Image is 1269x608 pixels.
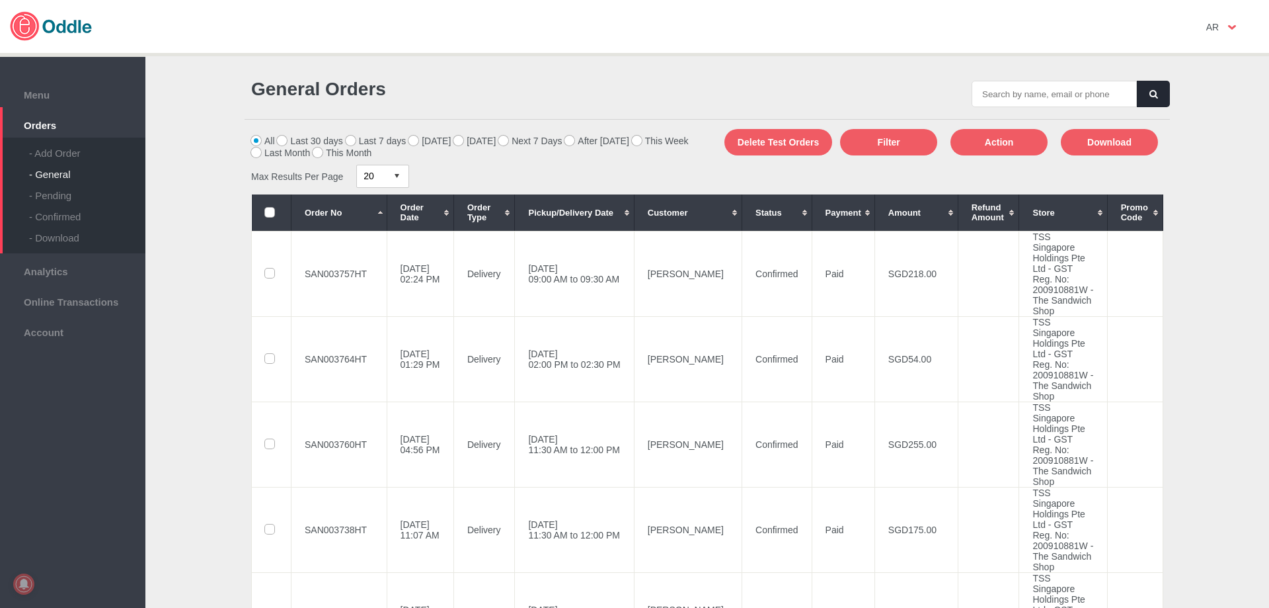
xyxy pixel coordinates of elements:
th: Order No [291,195,387,231]
th: Payment [812,195,874,231]
td: Confirmed [742,231,812,316]
td: [DATE] 11:30 AM to 12:00 PM [515,487,634,572]
strong: AR [1206,22,1219,32]
td: Confirmed [742,487,812,572]
span: Online Transactions [7,293,139,308]
td: Delivery [453,316,515,402]
div: - General [29,159,145,180]
label: Last 30 days [277,136,342,146]
td: SAN003757HT [291,231,387,316]
label: All [251,136,275,146]
td: [PERSON_NAME] [634,231,742,316]
td: Paid [812,487,874,572]
td: Delivery [453,487,515,572]
input: Search by name, email or phone [972,81,1137,107]
span: Account [7,324,139,338]
label: This Week [632,136,689,146]
td: Confirmed [742,316,812,402]
td: [DATE] 11:07 AM [387,487,453,572]
td: [DATE] 02:24 PM [387,231,453,316]
td: SGD54.00 [874,316,958,402]
th: Order Type [453,195,515,231]
td: Paid [812,402,874,487]
td: Paid [812,231,874,316]
button: Download [1061,129,1158,155]
span: Menu [7,86,139,101]
td: TSS Singapore Holdings Pte Ltd - GST Reg. No: 200910881W - The Sandwich Shop [1019,231,1107,316]
td: SAN003760HT [291,402,387,487]
td: [DATE] 02:00 PM to 02:30 PM [515,316,634,402]
label: Last Month [251,148,310,158]
img: user-option-arrow.png [1228,25,1236,30]
td: Delivery [453,402,515,487]
td: Delivery [453,231,515,316]
button: Action [950,129,1048,155]
span: Orders [7,116,139,131]
h1: General Orders [251,79,701,100]
label: After [DATE] [564,136,629,146]
th: Customer [634,195,742,231]
th: Refund Amount [958,195,1019,231]
td: TSS Singapore Holdings Pte Ltd - GST Reg. No: 200910881W - The Sandwich Shop [1019,316,1107,402]
th: Promo Code [1107,195,1163,231]
td: [DATE] 04:56 PM [387,402,453,487]
th: Order Date [387,195,453,231]
span: Max Results Per Page [251,171,343,181]
td: [PERSON_NAME] [634,487,742,572]
div: - Download [29,222,145,243]
td: TSS Singapore Holdings Pte Ltd - GST Reg. No: 200910881W - The Sandwich Shop [1019,487,1107,572]
button: Filter [840,129,937,155]
div: - Confirmed [29,201,145,222]
td: SAN003738HT [291,487,387,572]
label: This Month [313,148,371,158]
td: [DATE] 11:30 AM to 12:00 PM [515,402,634,487]
td: SAN003764HT [291,316,387,402]
td: [DATE] 09:00 AM to 09:30 AM [515,231,634,316]
div: - Add Order [29,138,145,159]
span: Analytics [7,263,139,277]
td: Confirmed [742,402,812,487]
td: [PERSON_NAME] [634,402,742,487]
label: [DATE] [408,136,451,146]
td: [DATE] 01:29 PM [387,316,453,402]
td: [PERSON_NAME] [634,316,742,402]
label: Last 7 days [346,136,406,146]
td: SGD175.00 [874,487,958,572]
button: Delete Test Orders [724,129,832,155]
th: Status [742,195,812,231]
td: TSS Singapore Holdings Pte Ltd - GST Reg. No: 200910881W - The Sandwich Shop [1019,402,1107,487]
td: Paid [812,316,874,402]
th: Pickup/Delivery Date [515,195,634,231]
td: SGD218.00 [874,231,958,316]
label: Next 7 Days [498,136,562,146]
div: - Pending [29,180,145,201]
th: Store [1019,195,1107,231]
td: SGD255.00 [874,402,958,487]
label: [DATE] [453,136,496,146]
th: Amount [874,195,958,231]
